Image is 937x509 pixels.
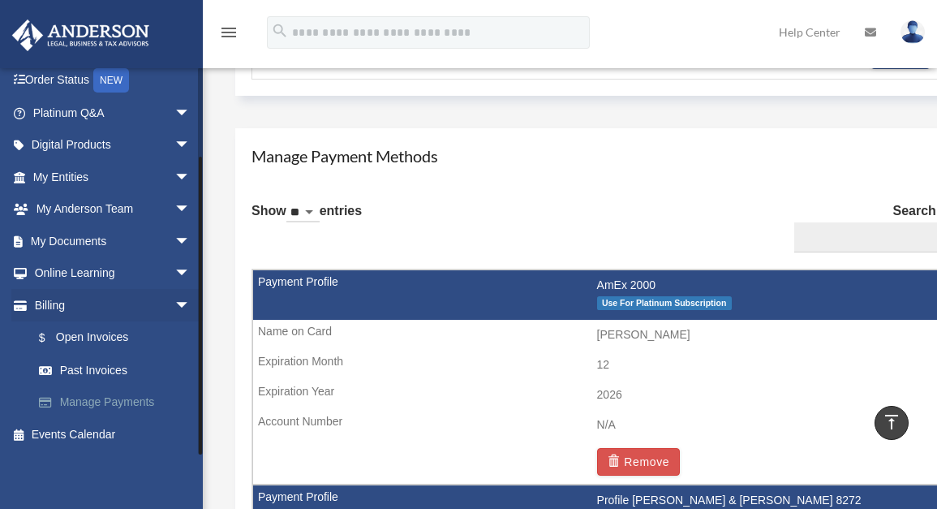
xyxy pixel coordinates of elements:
a: $Open Invoices [23,321,215,355]
div: NEW [93,68,129,93]
i: vertical_align_top [882,412,901,432]
img: User Pic [900,20,925,44]
span: arrow_drop_down [174,289,207,322]
a: Order StatusNEW [11,64,215,97]
button: Remove [597,448,681,476]
span: arrow_drop_down [174,193,207,226]
span: $ [48,328,56,348]
span: arrow_drop_down [174,161,207,194]
a: Past Invoices [23,354,215,386]
a: My Entitiesarrow_drop_down [11,161,215,193]
span: Use For Platinum Subscription [597,296,732,310]
a: Online Learningarrow_drop_down [11,257,215,290]
a: Events Calendar [11,418,215,451]
span: arrow_drop_down [174,257,207,291]
img: Anderson Advisors Platinum Portal [7,19,154,51]
a: My Documentsarrow_drop_down [11,225,215,257]
a: menu [219,28,239,42]
a: Platinum Q&Aarrow_drop_down [11,97,215,129]
span: arrow_drop_down [174,129,207,162]
select: Showentries [286,204,320,222]
span: arrow_drop_down [174,97,207,130]
a: Digital Productsarrow_drop_down [11,129,215,162]
a: Manage Payments [23,386,215,419]
a: My Anderson Teamarrow_drop_down [11,193,215,226]
a: vertical_align_top [875,406,909,440]
i: menu [219,23,239,42]
i: search [271,22,289,40]
a: Billingarrow_drop_down [11,289,215,321]
label: Show entries [251,200,362,239]
span: arrow_drop_down [174,225,207,258]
